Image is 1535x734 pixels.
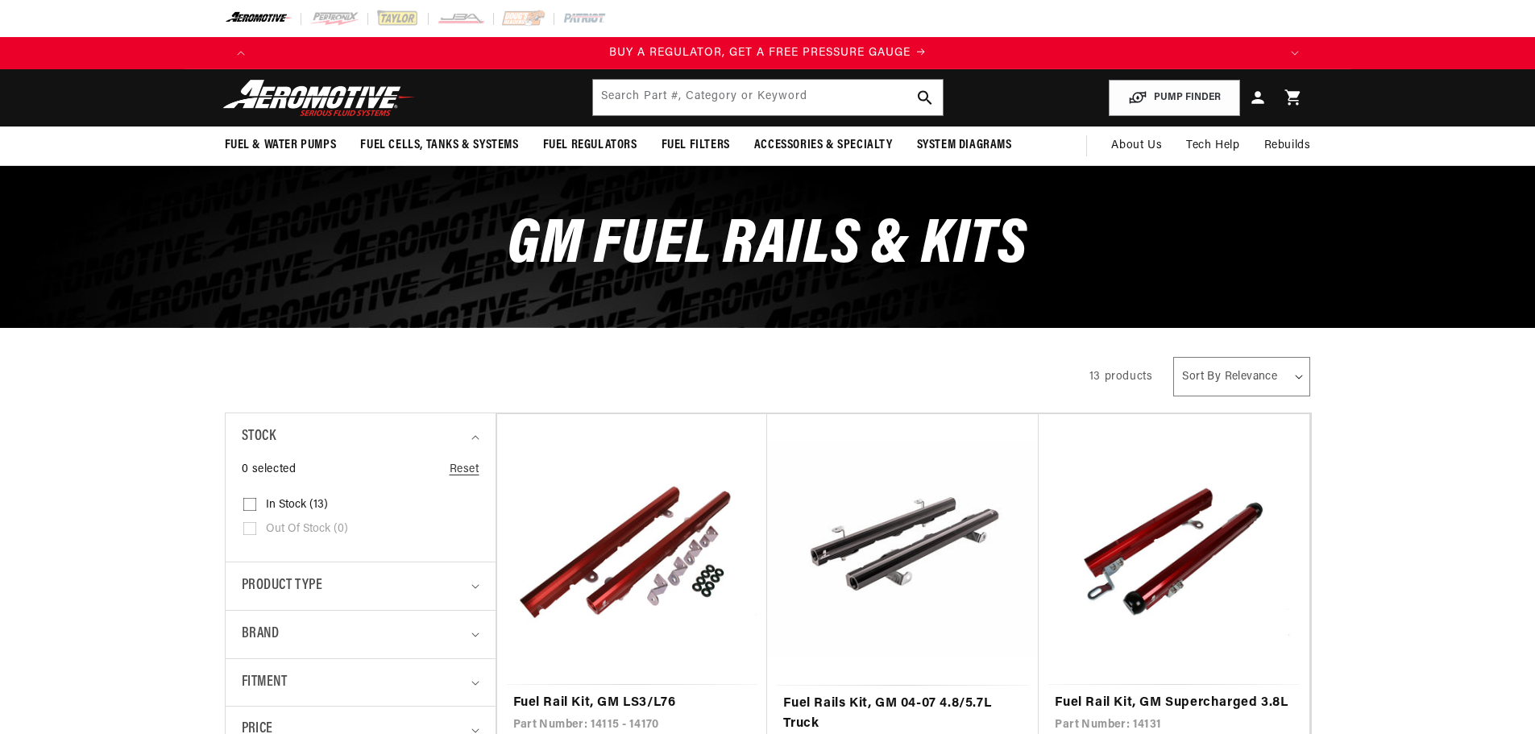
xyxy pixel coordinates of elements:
[1111,139,1162,151] span: About Us
[742,126,905,164] summary: Accessories & Specialty
[242,671,288,695] span: Fitment
[609,47,911,59] span: BUY A REGULATOR, GET A FREE PRESSURE GAUGE
[242,562,479,610] summary: Product type (0 selected)
[257,44,1279,62] a: BUY A REGULATOR, GET A FREE PRESSURE GAUGE
[1174,126,1251,165] summary: Tech Help
[543,137,637,154] span: Fuel Regulators
[508,214,1027,278] span: GM Fuel Rails & Kits
[1264,137,1311,155] span: Rebuilds
[242,413,479,461] summary: Stock (0 selected)
[242,461,297,479] span: 0 selected
[225,37,257,69] button: Translation missing: en.sections.announcements.previous_announcement
[242,623,280,646] span: Brand
[662,137,730,154] span: Fuel Filters
[1109,80,1240,116] button: PUMP FINDER
[257,44,1279,62] div: 1 of 4
[242,425,276,449] span: Stock
[266,498,328,512] span: In stock (13)
[185,37,1351,69] slideshow-component: Translation missing: en.sections.announcements.announcement_bar
[1099,126,1174,165] a: About Us
[1186,137,1239,155] span: Tech Help
[649,126,742,164] summary: Fuel Filters
[257,44,1279,62] div: Announcement
[513,693,752,714] a: Fuel Rail Kit, GM LS3/L76
[242,611,479,658] summary: Brand (0 selected)
[593,80,943,115] input: Search by Part Number, Category or Keyword
[905,126,1024,164] summary: System Diagrams
[225,137,337,154] span: Fuel & Water Pumps
[1055,693,1293,714] a: Fuel Rail Kit, GM Supercharged 3.8L
[266,522,348,537] span: Out of stock (0)
[1279,37,1311,69] button: Translation missing: en.sections.announcements.next_announcement
[1089,371,1153,383] span: 13 products
[754,137,893,154] span: Accessories & Specialty
[907,80,943,115] button: search button
[450,461,479,479] a: Reset
[360,137,518,154] span: Fuel Cells, Tanks & Systems
[348,126,530,164] summary: Fuel Cells, Tanks & Systems
[218,79,420,117] img: Aeromotive
[917,137,1012,154] span: System Diagrams
[531,126,649,164] summary: Fuel Regulators
[213,126,349,164] summary: Fuel & Water Pumps
[242,574,323,598] span: Product type
[242,659,479,707] summary: Fitment (0 selected)
[1252,126,1323,165] summary: Rebuilds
